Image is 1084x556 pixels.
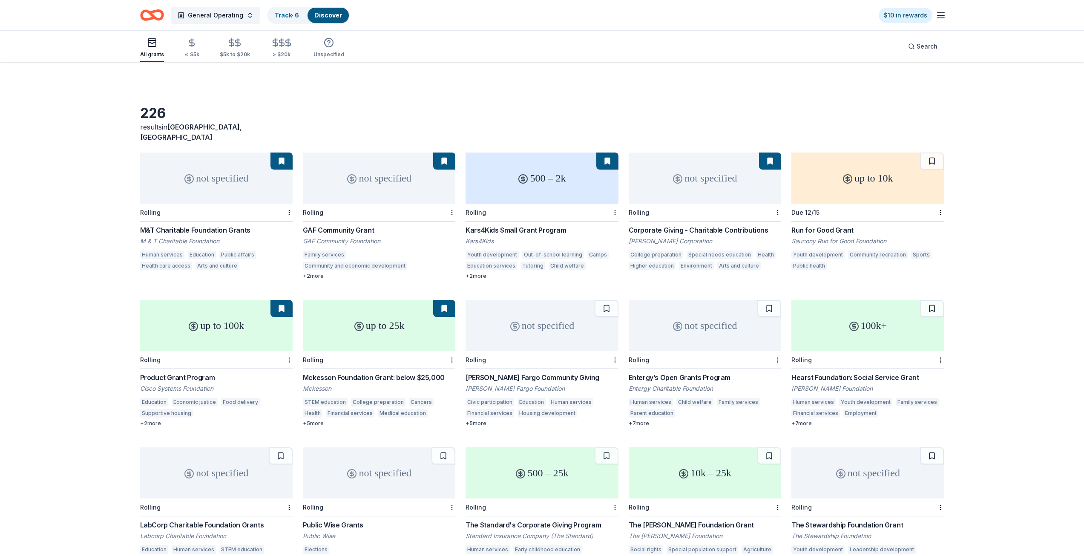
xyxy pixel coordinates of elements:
div: + 2 more [466,273,618,279]
div: The Stewardship Foundation Grant [791,520,944,530]
div: not specified [791,447,944,498]
a: Track· 6 [275,12,299,19]
div: Family services [896,398,939,406]
div: + 2 more [140,420,293,427]
div: Medical education [378,409,428,418]
div: Cisco Systems Foundation [140,384,293,393]
div: up to 25k [303,300,455,351]
div: Rolling [791,356,812,363]
div: results [140,122,293,142]
div: Run for Good Grant [791,225,944,235]
div: > $20k [270,51,293,58]
div: The Standard's Corporate Giving Program [466,520,618,530]
div: STEM education [303,398,348,406]
span: Search [917,41,937,52]
button: $5k to $20k [220,35,250,62]
button: Search [901,38,944,55]
div: STEM education [219,545,264,554]
span: in [140,123,242,141]
div: Rolling [466,356,486,363]
div: Youth development [791,545,845,554]
div: 10k – 25k [629,447,781,498]
span: [GEOGRAPHIC_DATA], [GEOGRAPHIC_DATA] [140,123,242,141]
div: $5k to $20k [220,51,250,58]
div: LabCorp Charitable Foundation Grants [140,520,293,530]
div: Arts and culture [717,262,761,270]
button: Track· 6Discover [267,7,350,24]
div: College preparation [629,251,683,259]
div: Rolling [303,209,323,216]
a: up to 100kRollingProduct Grant ProgramCisco Systems FoundationEducationEconomic justiceFood deliv... [140,300,293,427]
div: Health [756,251,776,259]
div: Kars4Kids [466,237,618,245]
div: GAF Community Grant [303,225,455,235]
div: Public affairs [219,251,256,259]
div: Education services [466,262,517,270]
div: Civic participation [466,398,514,406]
a: up to 25kRollingMckesson Foundation Grant: below $25,000MckessonSTEM educationCollege preparation... [303,300,455,427]
div: Health care access [140,262,192,270]
div: Rolling [303,504,323,511]
div: Elections [303,545,329,554]
div: Rolling [466,209,486,216]
div: Corporate Giving - Charitable Contributions [629,225,781,235]
div: Health [303,409,322,418]
div: not specified [303,153,455,204]
div: Supportive housing [140,409,193,418]
a: Home [140,5,164,25]
div: Leadership development [848,545,916,554]
div: Social rights [629,545,663,554]
div: Unspecified [313,51,344,58]
div: Youth development [466,251,519,259]
button: All grants [140,34,164,62]
div: Human services [140,251,184,259]
a: Discover [314,12,342,19]
div: Rolling [140,504,161,511]
div: Human services [549,398,593,406]
div: Education [140,545,168,554]
div: + 5 more [303,420,455,427]
div: Housing development [518,409,577,418]
button: > $20k [270,35,293,62]
div: not specified [140,153,293,204]
div: Out-of-school learning [522,251,584,259]
div: Rolling [791,504,812,511]
div: [PERSON_NAME] Corporation [629,237,781,245]
div: The [PERSON_NAME] Foundation Grant [629,520,781,530]
div: Public Wise Grants [303,520,455,530]
div: Entergy Charitable Foundation [629,384,781,393]
div: M & T Charitable Foundation [140,237,293,245]
div: + 7 more [629,420,781,427]
a: not specifiedRollingEntergy’s Open Grants ProgramEntergy Charitable FoundationHuman servicesChild... [629,300,781,427]
div: Arts and culture [196,262,239,270]
div: Community and economic development [303,262,407,270]
a: up to 10kDue 12/15Run for Good GrantSaucony Run for Good FoundationYouth developmentCommunity rec... [791,153,944,273]
div: The Stewardship Foundation [791,532,944,540]
div: ≤ $5k [184,51,199,58]
div: Mckesson Foundation Grant: below $25,000 [303,372,455,383]
div: Environment [679,262,714,270]
div: Higher education [629,262,676,270]
a: not specifiedRollingCorporate Giving - Charitable Contributions[PERSON_NAME] CorporationCollege p... [629,153,781,273]
div: Community recreation [848,251,908,259]
div: Hearst Foundation: Social Service Grant [791,372,944,383]
div: + 5 more [466,420,618,427]
div: M&T Charitable Foundation Grants [140,225,293,235]
div: All grants [140,51,164,58]
div: Youth development [839,398,892,406]
div: Mckesson [303,384,455,393]
div: Rolling [629,209,649,216]
div: Human services [172,545,216,554]
div: Labcorp Charitable Foundation [140,532,293,540]
button: ≤ $5k [184,35,199,62]
div: Family services [717,398,760,406]
div: 100k+ [791,300,944,351]
div: College preparation [351,398,405,406]
div: up to 10k [791,153,944,204]
div: Family services [303,251,346,259]
div: Rolling [140,356,161,363]
span: General Operating [188,10,243,20]
div: Education [140,398,168,406]
div: Food delivery [221,398,260,406]
div: Tutoring [520,262,545,270]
